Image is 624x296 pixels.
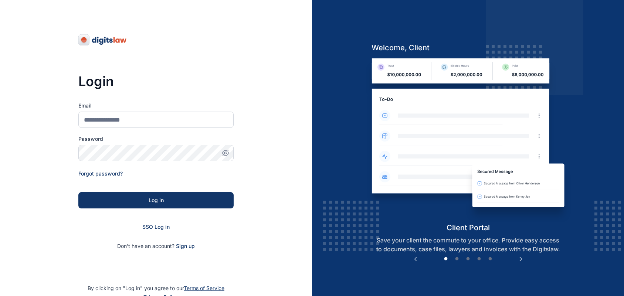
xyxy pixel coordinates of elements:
h5: welcome, client [366,42,571,53]
a: Forgot password? [78,170,123,177]
img: client-portal [366,58,571,222]
h5: client portal [366,222,571,233]
img: digitslaw-logo [78,34,127,46]
a: Terms of Service [184,285,224,291]
button: 2 [453,255,461,263]
button: Log in [78,192,234,208]
button: 4 [475,255,483,263]
button: 5 [486,255,494,263]
p: Save your client the commute to your office. Provide easy access to documents, case files, lawyer... [366,236,571,254]
div: Log in [90,197,222,204]
a: SSO Log in [142,224,170,230]
button: Previous [412,255,419,263]
a: Sign up [176,243,195,249]
button: 1 [442,255,450,263]
label: Password [78,135,234,143]
button: 3 [464,255,472,263]
h3: Login [78,74,234,89]
span: Sign up [176,242,195,250]
p: Don't have an account? [78,242,234,250]
label: Email [78,102,234,109]
button: Next [517,255,525,263]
